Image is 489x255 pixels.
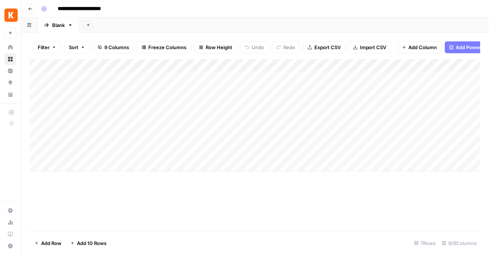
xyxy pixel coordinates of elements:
button: Export CSV [303,41,345,53]
button: Add Column [397,41,442,53]
button: Sort [64,41,90,53]
button: Undo [240,41,269,53]
a: Insights [4,65,16,77]
span: Freeze Columns [148,44,186,51]
div: Blank [52,21,65,29]
span: Add Column [409,44,437,51]
button: Help + Support [4,240,16,252]
span: Import CSV [360,44,387,51]
a: Learning Hub [4,228,16,240]
button: Add Row [30,237,66,249]
button: Import CSV [348,41,391,53]
a: Usage [4,217,16,228]
a: Browse [4,53,16,65]
button: Row Height [194,41,237,53]
a: Settings [4,205,16,217]
span: 9 Columns [104,44,129,51]
span: Sort [69,44,78,51]
div: 9/9 Columns [439,237,480,249]
button: 9 Columns [93,41,134,53]
button: Add 10 Rows [66,237,111,249]
span: Export CSV [314,44,341,51]
a: Blank [38,18,79,33]
a: Home [4,41,16,53]
span: Row Height [206,44,232,51]
span: Undo [252,44,264,51]
div: 7 Rows [411,237,439,249]
button: Workspace: Kayak [4,6,16,24]
button: Filter [33,41,61,53]
button: Redo [272,41,300,53]
a: Your Data [4,89,16,101]
span: Redo [283,44,295,51]
span: Filter [38,44,50,51]
a: Opportunities [4,77,16,89]
span: Add 10 Rows [77,239,107,247]
span: Add Row [41,239,61,247]
img: Kayak Logo [4,8,18,22]
button: Freeze Columns [137,41,191,53]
